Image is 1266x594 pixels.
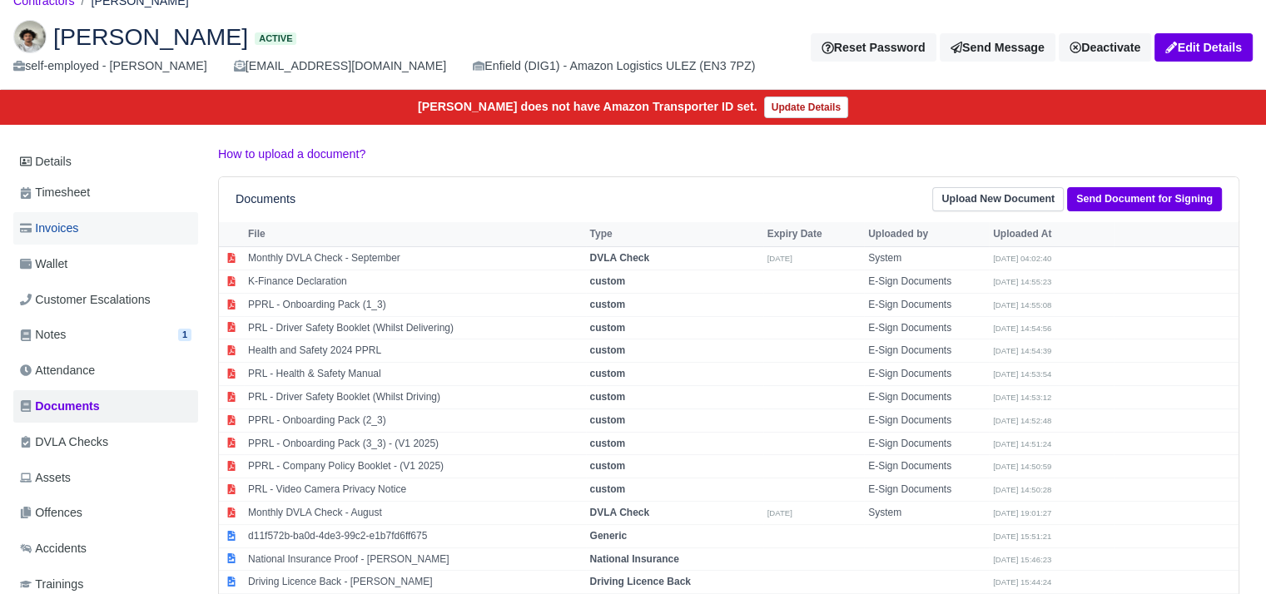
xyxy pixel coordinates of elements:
[13,146,198,177] a: Details
[993,324,1051,333] small: [DATE] 14:54:56
[20,539,87,558] span: Accidents
[864,455,989,478] td: E-Sign Documents
[244,363,586,386] td: PRL - Health & Safety Manual
[244,316,586,339] td: PRL - Driver Safety Booklet (Whilst Delivering)
[244,293,586,316] td: PPRL - Onboarding Pack (1_3)
[13,354,198,387] a: Attendance
[993,485,1051,494] small: [DATE] 14:50:28
[993,300,1051,309] small: [DATE] 14:55:08
[590,553,679,565] strong: National Insurance
[13,57,207,76] div: self-employed - [PERSON_NAME]
[20,468,71,488] span: Assets
[590,414,626,426] strong: custom
[864,247,989,270] td: System
[244,455,586,478] td: PPRL - Company Policy Booklet - (V1 2025)
[13,212,198,245] a: Invoices
[244,339,586,363] td: Health and Safety 2024 PPRL
[244,571,586,594] td: Driving Licence Back - [PERSON_NAME]
[590,483,626,495] strong: custom
[13,497,198,529] a: Offences
[1154,33,1253,62] a: Edit Details
[244,502,586,525] td: Monthly DVLA Check - August
[473,57,755,76] div: Enfield (DIG1) - Amazon Logistics ULEZ (EN3 7PZ)
[590,275,626,287] strong: custom
[586,222,763,247] th: Type
[864,270,989,294] td: E-Sign Documents
[590,344,626,356] strong: custom
[864,386,989,409] td: E-Sign Documents
[20,397,100,416] span: Documents
[20,433,108,452] span: DVLA Checks
[864,363,989,386] td: E-Sign Documents
[590,576,691,587] strong: Driving Licence Back
[590,530,628,542] strong: Generic
[590,299,626,310] strong: custom
[993,346,1051,355] small: [DATE] 14:54:39
[20,575,83,594] span: Trainings
[244,408,586,432] td: PPRL - Onboarding Pack (2_3)
[864,293,989,316] td: E-Sign Documents
[864,222,989,247] th: Uploaded by
[1183,514,1266,594] iframe: Chat Widget
[1067,187,1222,211] a: Send Document for Signing
[255,32,296,45] span: Active
[590,507,650,518] strong: DVLA Check
[993,439,1051,448] small: [DATE] 14:51:24
[20,361,95,380] span: Attendance
[244,547,586,571] td: National Insurance Proof - [PERSON_NAME]
[764,97,848,118] a: Update Details
[244,247,586,270] td: Monthly DVLA Check - September
[590,460,626,472] strong: custom
[20,255,67,274] span: Wallet
[13,319,198,351] a: Notes 1
[1,7,1265,90] div: Victor Caballero
[993,532,1051,541] small: [DATE] 15:51:21
[590,438,626,449] strong: custom
[20,503,82,522] span: Offences
[13,532,198,565] a: Accidents
[864,316,989,339] td: E-Sign Documents
[767,254,792,263] small: [DATE]
[993,577,1051,587] small: [DATE] 15:44:24
[244,270,586,294] td: K-Finance Declaration
[993,508,1051,517] small: [DATE] 19:01:27
[590,368,626,379] strong: custom
[811,33,936,62] button: Reset Password
[13,390,198,423] a: Documents
[20,183,90,202] span: Timesheet
[13,426,198,458] a: DVLA Checks
[993,555,1051,564] small: [DATE] 15:46:23
[244,524,586,547] td: d11f572b-ba0d-4de3-99c2-e1b7fd6ff675
[989,222,1114,247] th: Uploaded At
[234,57,446,76] div: [EMAIL_ADDRESS][DOMAIN_NAME]
[218,147,365,161] a: How to upload a document?
[940,33,1055,62] a: Send Message
[864,408,989,432] td: E-Sign Documents
[13,248,198,280] a: Wallet
[13,284,198,316] a: Customer Escalations
[993,254,1051,263] small: [DATE] 04:02:40
[244,432,586,455] td: PPRL - Onboarding Pack (3_3) - (V1 2025)
[864,478,989,502] td: E-Sign Documents
[993,393,1051,402] small: [DATE] 14:53:12
[20,219,78,238] span: Invoices
[20,290,151,309] span: Customer Escalations
[244,222,586,247] th: File
[932,187,1064,211] a: Upload New Document
[236,192,295,206] h6: Documents
[590,391,626,403] strong: custom
[763,222,864,247] th: Expiry Date
[13,176,198,209] a: Timesheet
[864,502,989,525] td: System
[13,462,198,494] a: Assets
[590,252,650,264] strong: DVLA Check
[53,25,248,48] span: [PERSON_NAME]
[864,432,989,455] td: E-Sign Documents
[864,339,989,363] td: E-Sign Documents
[993,277,1051,286] small: [DATE] 14:55:23
[20,325,66,344] span: Notes
[1059,33,1151,62] a: Deactivate
[244,478,586,502] td: PRL - Video Camera Privacy Notice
